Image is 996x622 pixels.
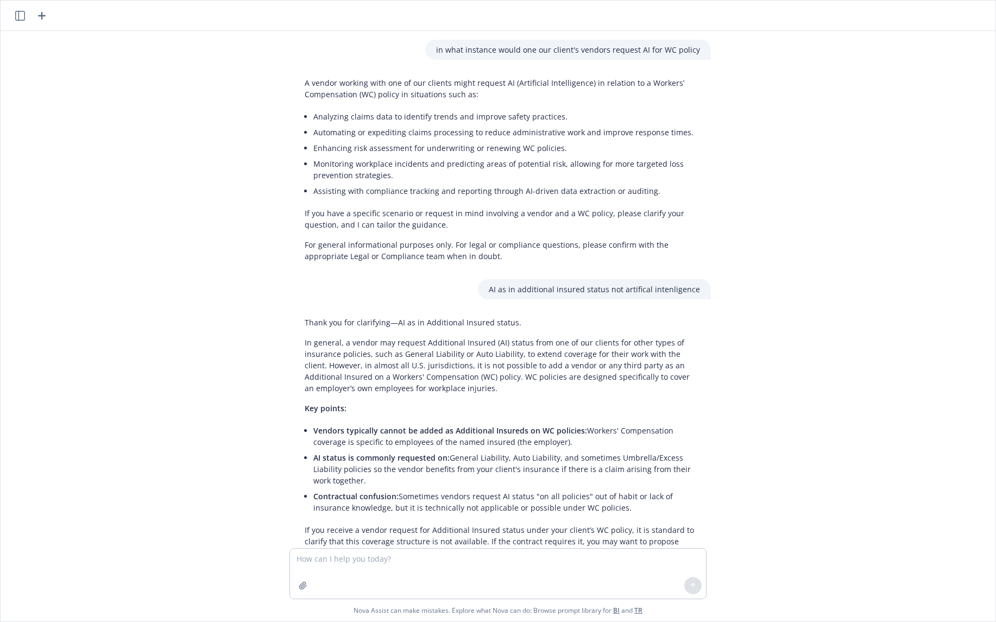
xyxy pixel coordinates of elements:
li: Workers' Compensation coverage is specific to employees of the named insured (the employer). [313,423,700,450]
p: in what instance would one our client's vendors request AI for WC policy [436,44,700,55]
li: Automating or expediting claims processing to reduce administrative work and improve response times. [313,124,700,140]
li: Assisting with compliance tracking and reporting through AI-driven data extraction or auditing. [313,183,700,199]
li: Enhancing risk assessment for underwriting or renewing WC policies. [313,140,700,156]
span: AI status is commonly requested on: [313,453,450,463]
a: BI [613,606,620,615]
p: Thank you for clarifying—AI as in Additional Insured status. [305,317,700,328]
p: AI as in additional insured status not artifical intenligence [489,284,700,295]
li: General Liability, Auto Liability, and sometimes Umbrella/Excess Liability policies so the vendor... [313,450,700,488]
p: For general informational purposes only. For legal or compliance questions, please confirm with t... [305,239,700,262]
span: Nova Assist can make mistakes. Explore what Nova can do: Browse prompt library for and [354,599,642,621]
li: Monitoring workplace incidents and predicting areas of potential risk, allowing for more targeted... [313,156,700,183]
p: If you receive a vendor request for Additional Insured status under your client’s WC policy, it i... [305,524,700,558]
li: Sometimes vendors request AI status "on all policies" out of habit or lack of insurance knowledge... [313,488,700,516]
span: Vendors typically cannot be added as Additional Insureds on WC policies: [313,425,587,436]
li: Analyzing claims data to identify trends and improve safety practices. [313,109,700,124]
span: Contractual confusion: [313,491,399,501]
p: In general, a vendor may request Additional Insured (AI) status from one of our clients for other... [305,337,700,394]
span: Key points: [305,403,346,413]
p: If you have a specific scenario or request in mind involving a vendor and a WC policy, please cla... [305,208,700,230]
a: TR [634,606,642,615]
p: A vendor working with one of our clients might request AI (Artificial Intelligence) in relation t... [305,77,700,100]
